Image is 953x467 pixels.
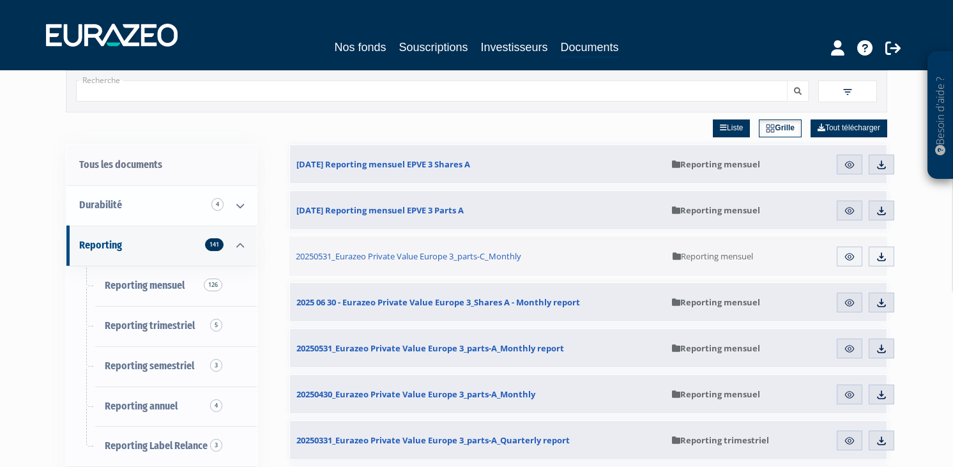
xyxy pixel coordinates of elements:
span: Reporting Label Relance [105,440,208,452]
a: Souscriptions [399,38,468,56]
a: 20250531_Eurazeo Private Value Europe 3_parts-A_Monthly report [290,329,666,367]
span: Reporting mensuel [672,204,760,216]
img: download.svg [876,435,887,447]
a: Reporting 141 [66,226,257,266]
a: [DATE] Reporting mensuel EPVE 3 Shares A [290,145,666,183]
a: Tout télécharger [811,119,887,137]
a: Reporting annuel4 [66,387,257,427]
a: 20250331_Eurazeo Private Value Europe 3_parts-A_Quarterly report [290,421,666,459]
img: eye.svg [844,251,855,263]
img: eye.svg [844,297,855,309]
img: download.svg [876,251,887,263]
span: Reporting mensuel [672,158,760,170]
a: Investisseurs [481,38,548,56]
span: Reporting [79,239,122,251]
span: Durabilité [79,199,122,211]
a: Durabilité 4 [66,185,257,226]
a: Reporting semestriel3 [66,346,257,387]
img: eye.svg [844,205,855,217]
span: 2025 06 30 - Eurazeo Private Value Europe 3_Shares A - Monthly report [296,296,580,308]
a: Tous les documents [66,145,257,185]
span: 126 [204,279,222,291]
img: eye.svg [844,343,855,355]
img: download.svg [876,297,887,309]
a: Nos fonds [334,38,386,56]
span: 20250531_Eurazeo Private Value Europe 3_parts-C_Monthly [296,250,521,262]
span: 4 [211,198,224,211]
span: 20250531_Eurazeo Private Value Europe 3_parts-A_Monthly report [296,342,564,354]
span: Reporting trimestriel [672,434,769,446]
a: 2025 06 30 - Eurazeo Private Value Europe 3_Shares A - Monthly report [290,283,666,321]
span: Reporting trimestriel [105,319,195,332]
span: Reporting mensuel [105,279,185,291]
span: Reporting mensuel [672,296,760,308]
p: Besoin d'aide ? [933,58,948,173]
img: eye.svg [844,389,855,401]
a: Documents [561,38,619,58]
span: 20250430_Eurazeo Private Value Europe 3_parts-A_Monthly [296,388,535,400]
span: [DATE] Reporting mensuel EPVE 3 Shares A [296,158,470,170]
a: Reporting mensuel126 [66,266,257,306]
img: 1732889491-logotype_eurazeo_blanc_rvb.png [46,24,178,47]
span: 20250331_Eurazeo Private Value Europe 3_parts-A_Quarterly report [296,434,570,446]
img: eye.svg [844,435,855,447]
span: 3 [210,439,222,452]
span: 4 [210,399,222,412]
span: Reporting mensuel [672,342,760,354]
img: grid.svg [766,124,775,133]
span: Reporting mensuel [673,250,753,262]
img: filter.svg [842,86,853,98]
span: Reporting semestriel [105,360,194,372]
span: 3 [210,359,222,372]
input: Recherche [76,80,788,102]
span: Reporting annuel [105,400,178,412]
img: download.svg [876,389,887,401]
span: [DATE] Reporting mensuel EPVE 3 Parts A [296,204,464,216]
img: download.svg [876,343,887,355]
img: download.svg [876,205,887,217]
span: Reporting mensuel [672,388,760,400]
a: 20250531_Eurazeo Private Value Europe 3_parts-C_Monthly [289,236,666,276]
span: 141 [205,238,224,251]
a: Liste [713,119,750,137]
span: 5 [210,319,222,332]
a: Grille [759,119,802,137]
a: Reporting Label Relance3 [66,426,257,466]
img: eye.svg [844,159,855,171]
a: Reporting trimestriel5 [66,306,257,346]
a: [DATE] Reporting mensuel EPVE 3 Parts A [290,191,666,229]
a: 20250430_Eurazeo Private Value Europe 3_parts-A_Monthly [290,375,666,413]
img: download.svg [876,159,887,171]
